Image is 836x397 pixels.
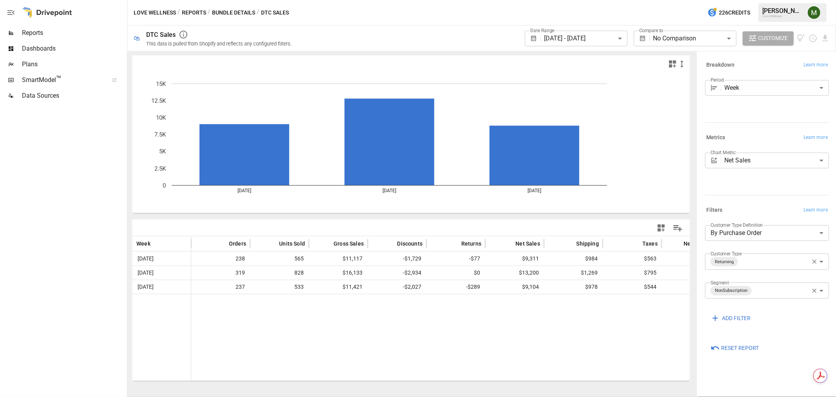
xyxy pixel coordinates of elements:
label: Period [711,76,724,83]
span: $11,421 [313,280,364,294]
span: $10,858 [666,252,716,266]
span: $795 [607,266,658,280]
span: Returning [712,257,737,266]
button: Sort [565,238,576,249]
span: -$77 [430,252,481,266]
div: [PERSON_NAME] [762,7,803,15]
text: [DATE] [528,188,541,193]
div: / [208,8,210,18]
button: Meredith Lacasse [803,2,825,24]
button: ADD FILTER [705,311,756,325]
span: Data Sources [22,91,125,100]
span: $15,264 [666,266,716,280]
button: Sort [631,238,642,249]
div: No Comparison [653,31,736,46]
span: $11,117 [313,252,364,266]
button: View documentation [797,31,806,46]
label: Customer Type [711,250,742,257]
span: 828 [254,266,305,280]
span: Reset Report [721,343,759,353]
span: [DATE] [136,266,187,280]
svg: A chart. [132,72,691,213]
span: Customize [758,33,788,43]
span: Learn more [803,134,828,142]
span: $978 [548,280,599,294]
h6: Breakdown [706,61,734,69]
div: / [178,8,180,18]
label: Customer Type Definition [711,222,763,228]
span: $984 [548,252,599,266]
span: Learn more [803,61,828,69]
button: Sort [385,238,396,249]
label: Chart Metric [711,149,736,156]
label: Compare to [639,27,664,34]
button: Love Wellness [134,8,176,18]
span: 533 [254,280,305,294]
span: -$2,934 [372,266,423,280]
button: Sort [450,238,461,249]
text: 10K [156,114,166,121]
span: SmartModel [22,75,103,85]
span: $544 [607,280,658,294]
button: Customize [743,31,794,46]
span: -$1,729 [372,252,423,266]
span: ADD FILTER [722,313,751,323]
span: Units Sold [279,240,305,248]
span: -$289 [430,280,481,294]
div: [DATE] - [DATE] [544,31,627,46]
span: 237 [195,280,246,294]
div: This data is pulled from Shopify and reflects any configured filters. [146,41,292,47]
button: Reset Report [705,341,764,355]
button: 226Credits [704,5,753,20]
span: 226 Credits [719,8,750,18]
text: 0 [163,182,166,189]
span: 238 [195,252,246,266]
button: Sort [504,238,515,249]
div: By Purchase Order [705,225,829,241]
button: Sort [322,238,333,249]
span: $9,104 [489,280,540,294]
div: / [257,8,259,18]
label: Segment [711,279,729,286]
span: Dashboards [22,44,125,53]
img: Meredith Lacasse [808,6,820,19]
span: [DATE] [136,280,187,294]
span: Learn more [803,206,828,214]
span: $0 [430,266,481,280]
button: Bundle Details [212,8,255,18]
text: 2.5K [154,165,166,172]
span: $13,200 [489,266,540,280]
span: Shipping [577,240,599,248]
button: Download report [821,34,830,43]
div: 🛍 [134,35,140,42]
text: 12.5K [151,97,166,104]
button: Schedule report [809,34,818,43]
button: Sort [672,238,683,249]
span: Plans [22,60,125,69]
div: Net Sales [725,153,829,168]
span: Discounts [397,240,423,248]
span: $10,626 [666,280,716,294]
span: 319 [195,266,246,280]
div: Love Wellness [762,15,803,18]
span: $1,269 [548,266,599,280]
span: Net Sales [515,240,540,248]
span: ™ [56,74,62,84]
span: [DATE] [136,252,187,266]
span: Week [136,240,151,248]
span: NonSubscription [712,286,751,295]
button: Sort [267,238,278,249]
span: -$2,027 [372,280,423,294]
text: [DATE] [238,188,251,193]
span: $563 [607,252,658,266]
label: Date Range [530,27,555,34]
button: Manage Columns [669,219,687,237]
div: DTC Sales [146,31,176,38]
span: Gross Sales [334,240,364,248]
span: $9,311 [489,252,540,266]
button: Reports [182,8,206,18]
span: Net Revenue [684,240,716,248]
text: [DATE] [383,188,396,193]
